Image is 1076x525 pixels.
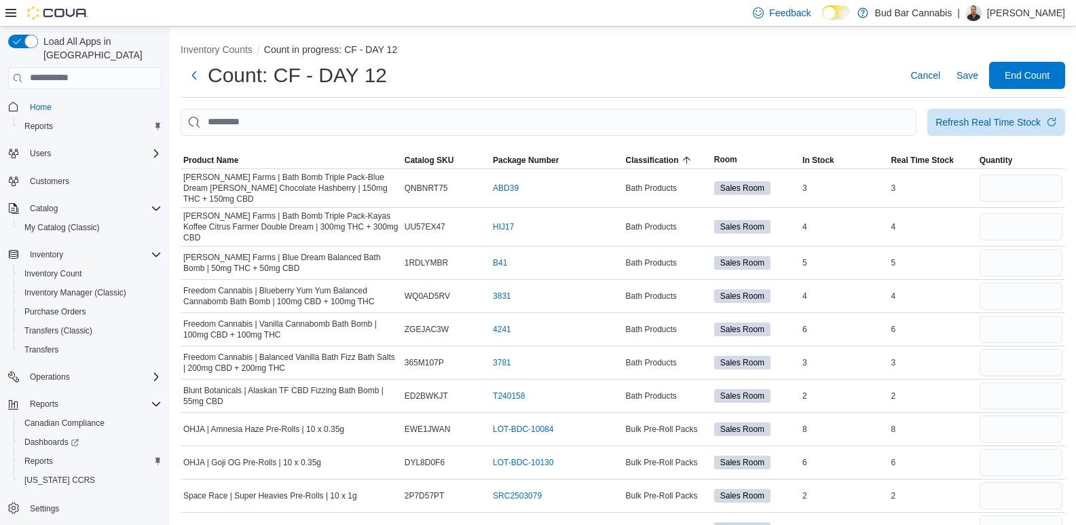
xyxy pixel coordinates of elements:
[888,421,976,437] div: 8
[905,62,946,89] button: Cancel
[980,155,1013,166] span: Quantity
[38,35,162,62] span: Load All Apps in [GEOGRAPHIC_DATA]
[957,5,960,21] p: |
[625,490,697,501] span: Bulk Pre-Roll Packs
[714,323,771,336] span: Sales Room
[891,155,953,166] span: Real Time Stock
[714,256,771,270] span: Sales Room
[714,289,771,303] span: Sales Room
[493,155,559,166] span: Package Number
[24,287,126,298] span: Inventory Manager (Classic)
[19,415,162,431] span: Canadian Compliance
[800,454,888,471] div: 6
[800,152,888,168] button: In Stock
[965,5,982,21] div: Stephanie M
[800,255,888,271] div: 5
[24,344,58,355] span: Transfers
[935,115,1041,129] div: Refresh Real Time Stock
[888,152,976,168] button: Real Time Stock
[19,118,162,134] span: Reports
[14,117,167,136] button: Reports
[30,148,51,159] span: Users
[30,102,52,113] span: Home
[14,218,167,237] button: My Catalog (Classic)
[24,369,75,385] button: Operations
[493,490,542,501] a: SRC2503079
[181,62,208,89] button: Next
[183,252,399,274] span: [PERSON_NAME] Farms | Blue Dream Balanced Bath Bomb | 50mg THC + 50mg CBD
[183,155,238,166] span: Product Name
[888,488,976,504] div: 2
[24,396,162,412] span: Reports
[800,355,888,371] div: 3
[405,257,448,268] span: 1RDLYMBR
[493,457,553,468] a: LOT-BDC-10130
[405,291,450,302] span: WQ0AD5RV
[183,385,399,407] span: Blunt Botanicals | Alaskan TF CBD Fizzing Bath Bomb | 55mg CBD
[910,69,940,82] span: Cancel
[714,181,771,195] span: Sales Room
[977,152,1065,168] button: Quantity
[30,372,70,382] span: Operations
[625,155,678,166] span: Classification
[951,62,984,89] button: Save
[405,183,448,194] span: QNBNRT75
[14,433,167,452] a: Dashboards
[24,173,75,189] a: Customers
[625,291,676,302] span: Bath Products
[183,172,399,204] span: [PERSON_NAME] Farms | Bath Bomb Triple Pack-Blue Dream [PERSON_NAME] Chocolate Hashberry | 150mg ...
[24,456,53,467] span: Reports
[19,323,98,339] a: Transfers (Classic)
[181,109,916,136] input: This is a search bar. After typing your query, hit enter to filter the results lower in the page.
[19,285,132,301] a: Inventory Manager (Classic)
[625,424,697,435] span: Bulk Pre-Roll Packs
[14,302,167,321] button: Purchase Orders
[888,180,976,196] div: 3
[888,454,976,471] div: 6
[3,395,167,414] button: Reports
[24,247,69,263] button: Inventory
[405,324,449,335] span: ZGEJAC3W
[24,121,53,132] span: Reports
[3,171,167,191] button: Customers
[405,155,454,166] span: Catalog SKU
[24,145,162,162] span: Users
[405,391,448,401] span: ED2BWKJT
[714,489,771,503] span: Sales Room
[402,152,490,168] button: Catalog SKU
[24,200,162,217] span: Catalog
[720,221,764,233] span: Sales Room
[24,437,79,448] span: Dashboards
[19,434,162,450] span: Dashboards
[208,62,387,89] h1: Count: CF - DAY 12
[27,6,88,20] img: Cova
[24,369,162,385] span: Operations
[720,182,764,194] span: Sales Room
[19,453,162,469] span: Reports
[24,501,64,517] a: Settings
[493,357,511,368] a: 3781
[625,183,676,194] span: Bath Products
[183,352,399,374] span: Freedom Cannabis | Balanced Vanilla Bath Fizz Bath Salts | 200mg CBD + 200mg THC
[14,321,167,340] button: Transfers (Classic)
[183,285,399,307] span: Freedom Cannabis | Blueberry Yum Yum Balanced Cannabomb Bath Bomb | 100mg CBD + 100mg THC
[24,98,162,115] span: Home
[714,220,771,234] span: Sales Room
[989,62,1065,89] button: End Count
[714,154,737,165] span: Room
[19,434,84,450] a: Dashboards
[720,257,764,269] span: Sales Room
[24,306,86,317] span: Purchase Orders
[19,415,110,431] a: Canadian Compliance
[24,173,162,189] span: Customers
[720,490,764,502] span: Sales Room
[720,357,764,369] span: Sales Room
[183,319,399,340] span: Freedom Cannabis | Vanilla Cannabomb Bath Bomb | 100mg CBD + 100mg THC
[3,498,167,518] button: Settings
[493,424,553,435] a: LOT-BDC-10084
[19,453,58,469] a: Reports
[623,152,711,168] button: Classification
[264,44,397,55] button: Count in progress: CF - DAY 12
[30,203,58,214] span: Catalog
[888,321,976,338] div: 6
